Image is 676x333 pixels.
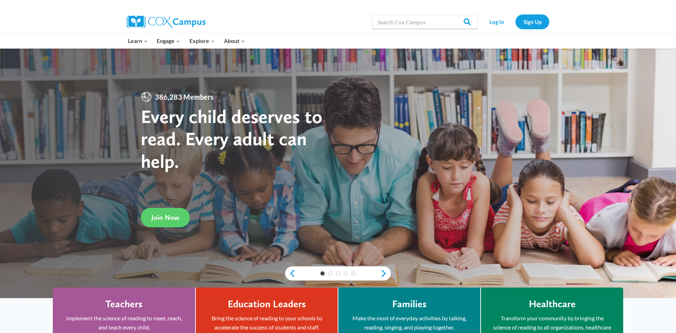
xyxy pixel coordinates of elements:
[349,314,470,332] p: Make the most of everyday activities by talking, reading, singing, and playing together.
[141,208,190,227] a: Join Now
[351,271,356,276] a: 5
[320,271,325,276] a: 1
[151,213,179,222] span: Join Now
[152,91,217,103] span: 386,283 Members
[515,14,549,29] a: Sign Up
[392,298,427,310] h4: Families
[285,266,391,280] div: content slider buttons
[481,14,549,29] nav: Secondary Navigation
[63,314,184,332] p: Implement the science of reading to meet, reach, and teach every child.
[128,36,148,45] span: Learn
[336,271,340,276] a: 3
[141,105,323,172] strong: Every child deserves to read. Every adult can help.
[285,269,296,278] a: previous
[224,36,245,45] span: About
[127,16,206,28] img: Cox Campus
[344,271,348,276] a: 4
[529,298,576,310] h4: Healthcare
[105,298,143,310] h4: Teachers
[228,298,306,310] h4: Education Leaders
[189,36,215,45] span: Explore
[328,271,332,276] a: 2
[380,269,391,278] a: next
[372,15,478,29] input: Search Cox Campus
[157,36,180,45] span: Engage
[123,33,249,48] nav: Primary Navigation
[206,314,327,332] p: Bring the science of reading to your schools to accelerate the success of students and staff.
[481,14,512,29] a: Log In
